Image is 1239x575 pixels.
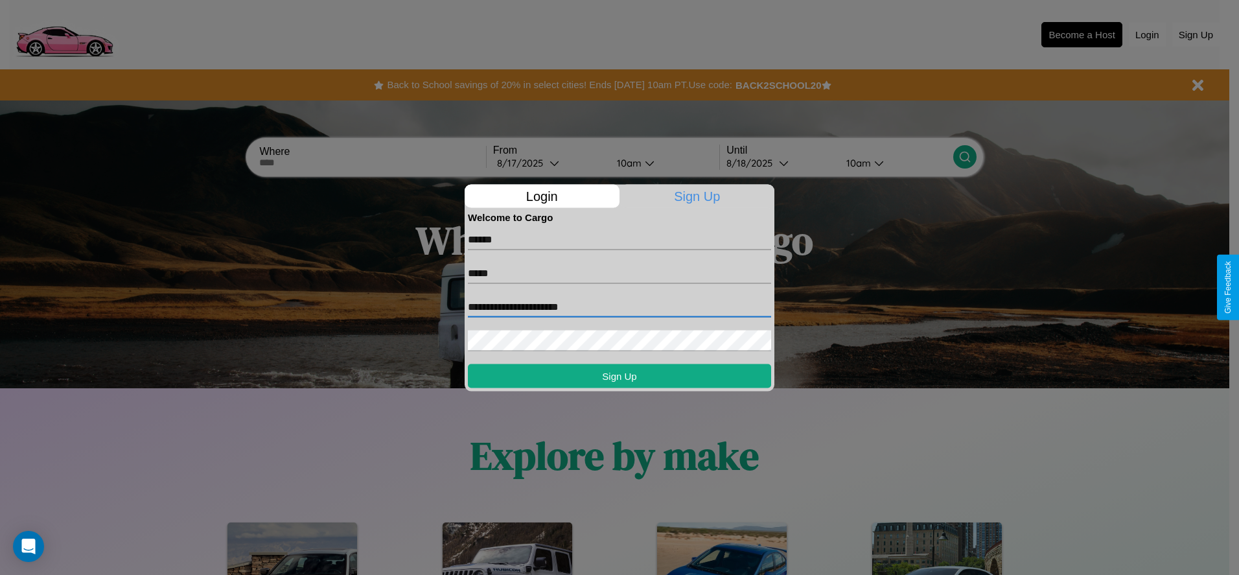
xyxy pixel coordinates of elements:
[468,211,771,222] h4: Welcome to Cargo
[465,184,619,207] p: Login
[620,184,775,207] p: Sign Up
[1223,261,1233,314] div: Give Feedback
[13,531,44,562] div: Open Intercom Messenger
[468,364,771,388] button: Sign Up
